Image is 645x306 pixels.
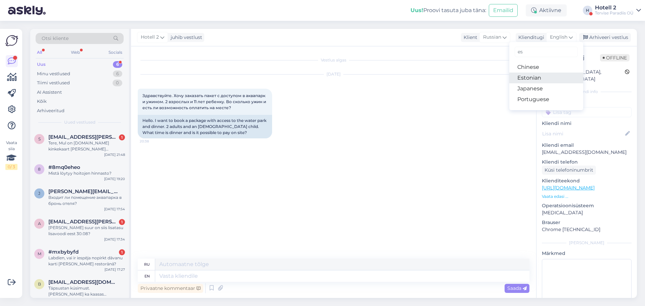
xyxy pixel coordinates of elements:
a: Hotell 2Tervise Paradiis OÜ [595,5,641,16]
div: juhib vestlust [168,34,202,41]
p: Kliendi nimi [542,120,632,127]
div: Klient [461,34,477,41]
div: Privaatne kommentaar [138,284,203,293]
div: Tiimi vestlused [37,80,70,86]
a: Portuguese [509,94,583,105]
div: [DATE] [138,71,529,77]
span: Russian [483,34,501,41]
a: Chinese [509,62,583,73]
div: en [144,270,150,282]
div: [PERSON_NAME] suur on siis lisatasu lisavoodi eest 30.08? [48,225,125,237]
div: [PERSON_NAME] [542,240,632,246]
div: [DATE] 21:48 [104,152,125,157]
span: s [38,136,41,141]
p: Chrome [TECHNICAL_ID] [542,226,632,233]
div: [DATE] 19:20 [104,176,125,181]
div: AI Assistent [37,89,62,96]
div: 1 [119,219,125,225]
p: Kliendi tag'id [542,99,632,106]
div: [GEOGRAPHIC_DATA], [GEOGRAPHIC_DATA] [544,69,625,83]
img: Askly Logo [5,34,18,47]
div: Minu vestlused [37,71,70,77]
a: Japanese [509,83,583,94]
div: Mistä löytyy hoitojen hinnasto? [48,170,125,176]
input: Kirjuta, millist tag'i otsid [515,47,578,57]
div: Vestlus algas [138,57,529,63]
input: Lisa tag [542,107,632,117]
div: 1 [119,249,125,255]
span: #mxbybyfd [48,249,79,255]
span: Otsi kliente [42,35,69,42]
div: Tere, Mul on [DOMAIN_NAME] kinkekaart [PERSON_NAME] inimesele, kuidas saab seda kasutada ja aeg b... [48,140,125,152]
div: 6 [113,71,122,77]
p: [MEDICAL_DATA] [542,209,632,216]
div: Aktiivne [526,4,567,16]
div: Labdien, vai ir iespēja nopirkt dāvanu karti [PERSON_NAME] restorānā? [48,255,125,267]
div: 0 / 3 [5,164,17,170]
p: Kliendi telefon [542,159,632,166]
div: Proovi tasuta juba täna: [411,6,486,14]
p: [EMAIL_ADDRESS][DOMAIN_NAME] [542,149,632,156]
div: Küsi telefoninumbrit [542,166,596,175]
div: Входит ли помещение аквапарка в бронь отеля? [48,194,125,207]
span: b97marli@gmail.com [48,279,118,285]
div: Klienditugi [516,34,544,41]
span: Offline [600,54,630,61]
span: jana.stepanova@mail.ru [48,188,118,194]
span: #8mq0eheo [48,164,80,170]
span: Hotell 2 [141,34,159,41]
input: Lisa nimi [542,130,624,137]
div: Täpsustan kúsimust. [PERSON_NAME] ka kaasas [PERSON_NAME] [PERSON_NAME] pensionäri pileti [48,285,125,297]
div: Socials [107,48,124,57]
p: Klienditeekond [542,177,632,184]
p: Operatsioonisüsteem [542,202,632,209]
span: b [38,281,41,287]
div: Arhiveeri vestlus [579,33,631,42]
div: Tervise Paradiis OÜ [595,10,634,16]
span: m [38,251,41,256]
div: Hotell 2 [595,5,634,10]
div: Arhiveeritud [37,107,64,114]
div: 6 [113,61,122,68]
div: [DATE] 10:09 [104,297,125,302]
p: Märkmed [542,250,632,257]
div: Hello. I want to book a package with access to the water park and dinner. 2 adults and an [DEMOGR... [138,115,272,138]
p: Kliendi email [542,142,632,149]
div: 0 [113,80,122,86]
div: [DATE] 17:54 [104,207,125,212]
span: 20:38 [140,139,165,144]
div: [DATE] 17:34 [104,237,125,242]
span: j [38,191,40,196]
span: 8 [38,167,41,172]
div: Kõik [37,98,47,105]
span: a [38,221,41,226]
p: Vaata edasi ... [542,193,632,200]
a: [URL][DOMAIN_NAME] [542,185,595,191]
div: H [583,6,592,15]
div: All [36,48,43,57]
p: Brauser [542,219,632,226]
div: Kliendi info [542,89,632,95]
div: ru [144,259,150,270]
div: Uus [37,61,46,68]
div: Web [70,48,81,57]
button: Emailid [489,4,518,17]
div: [DATE] 17:27 [104,267,125,272]
b: Uus! [411,7,423,13]
a: Estonian [509,73,583,83]
span: English [550,34,567,41]
div: Vaata siia [5,140,17,170]
span: Saada [507,285,527,291]
span: Uued vestlused [64,119,95,125]
span: annemai.loos@gmail.com [48,219,118,225]
span: seberstein.dan@gmail.com [48,134,118,140]
span: Здравствуйте. Хочу заказать пакет с доступом в аквапарк и ужином. 2 взрослых и 11 лет ребенку. Во... [142,93,267,110]
div: 1 [119,134,125,140]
